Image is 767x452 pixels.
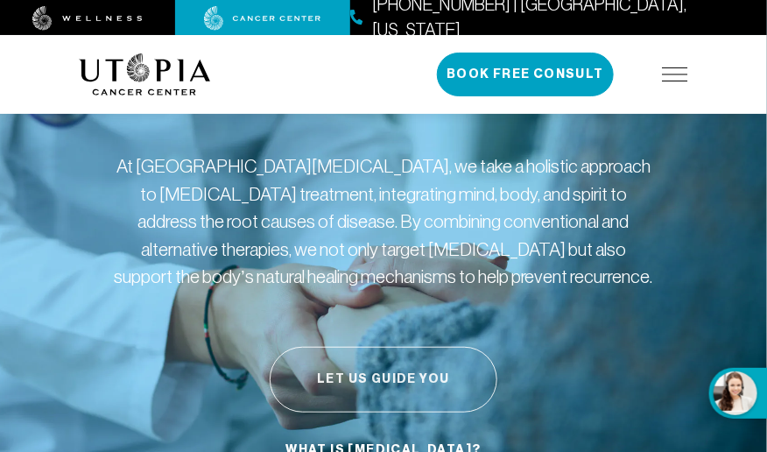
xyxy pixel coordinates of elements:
[662,67,688,81] img: icon-hamburger
[32,6,143,31] img: wellness
[270,347,497,413] button: Let Us Guide You
[204,6,321,31] img: cancer center
[437,53,614,96] button: Book Free Consult
[79,53,211,95] img: logo
[112,152,655,291] p: At [GEOGRAPHIC_DATA][MEDICAL_DATA], we take a holistic approach to [MEDICAL_DATA] treatment, inte...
